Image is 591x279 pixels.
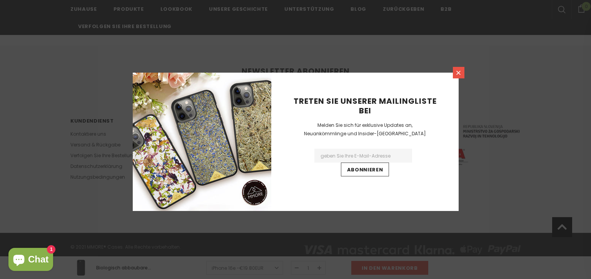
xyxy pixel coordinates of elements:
span: Treten Sie unserer Mailingliste bei [294,96,437,116]
inbox-online-store-chat: Onlineshop-Chat von Shopify [6,248,55,273]
input: Email Address [314,149,412,163]
a: Schließen [453,67,464,78]
input: Abonnieren [341,163,389,176]
span: Melden Sie sich für exklusive Updates an, Neuankömmlinge und Insider-[GEOGRAPHIC_DATA] [304,122,426,137]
